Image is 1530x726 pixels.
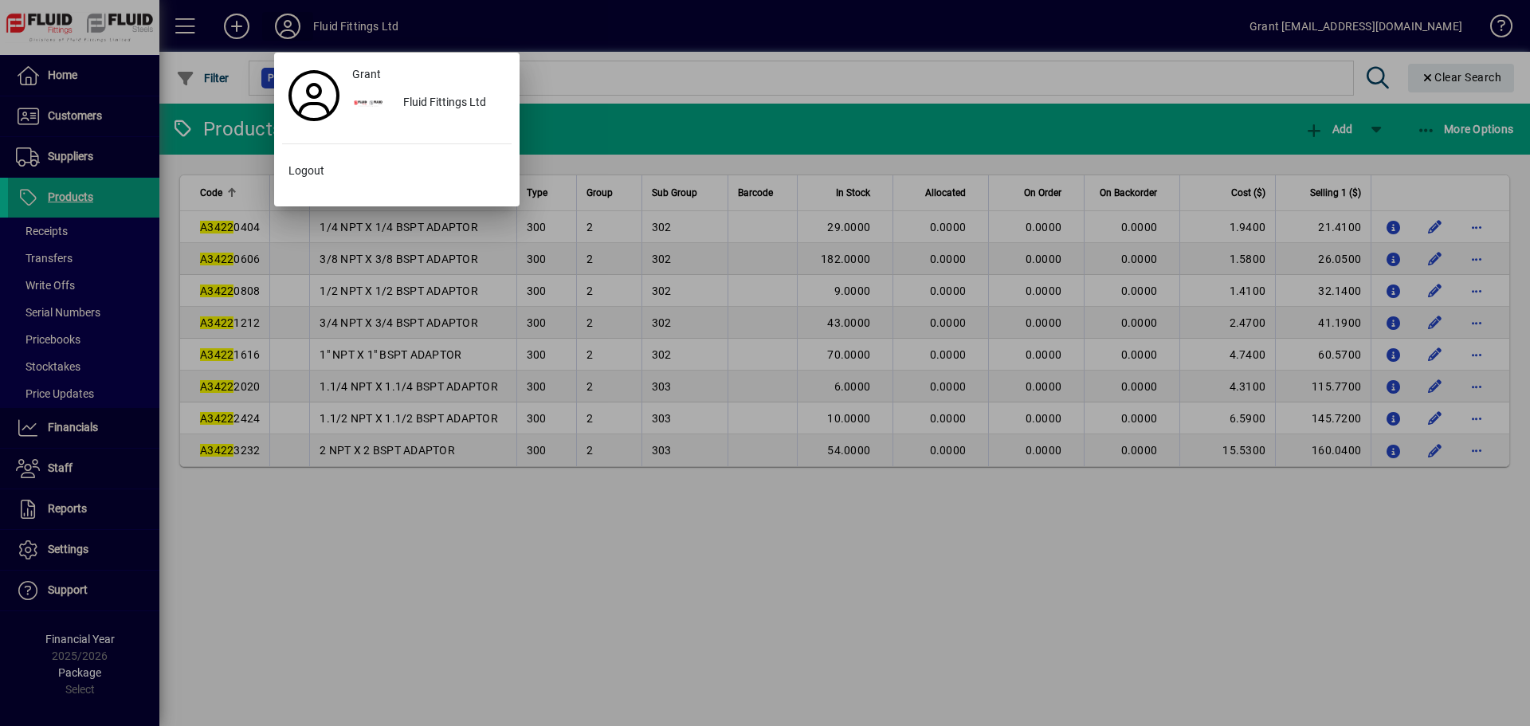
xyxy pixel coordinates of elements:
[390,89,512,118] div: Fluid Fittings Ltd
[352,66,381,83] span: Grant
[282,157,512,186] button: Logout
[288,163,324,179] span: Logout
[346,61,512,89] a: Grant
[282,81,346,110] a: Profile
[346,89,512,118] button: Fluid Fittings Ltd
